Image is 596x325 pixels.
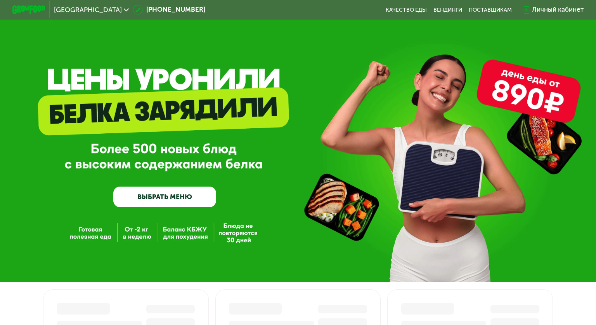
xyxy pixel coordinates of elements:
[469,7,512,13] div: поставщикам
[386,7,427,13] a: Качество еды
[133,5,205,15] a: [PHONE_NUMBER]
[532,5,584,15] div: Личный кабинет
[433,7,462,13] a: Вендинги
[54,7,122,13] span: [GEOGRAPHIC_DATA]
[113,187,217,207] a: ВЫБРАТЬ МЕНЮ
